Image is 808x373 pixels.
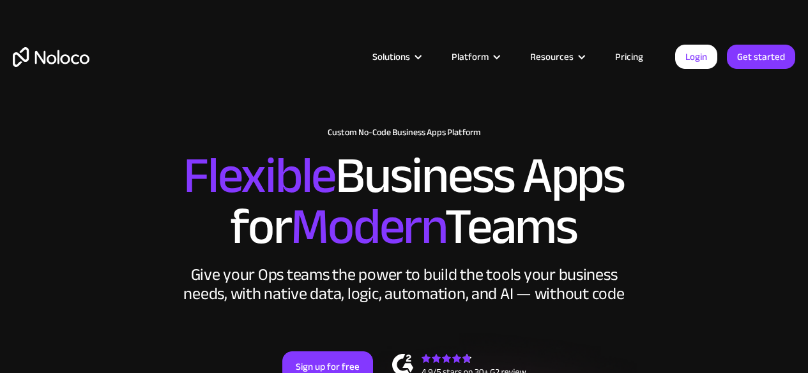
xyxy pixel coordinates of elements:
div: Solutions [372,48,410,65]
div: Resources [530,48,574,65]
span: Modern [291,179,445,274]
span: Flexible [183,128,335,223]
a: Login [675,45,717,69]
div: Solutions [356,48,436,65]
h1: Custom No-Code Business Apps Platform [13,128,795,138]
div: Platform [436,48,514,65]
h2: Business Apps for Teams [13,150,795,252]
div: Platform [452,48,489,65]
a: Pricing [599,48,659,65]
a: Get started [727,45,795,69]
div: Resources [514,48,599,65]
div: Give your Ops teams the power to build the tools your business needs, with native data, logic, au... [181,265,628,304]
a: home [13,47,89,67]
